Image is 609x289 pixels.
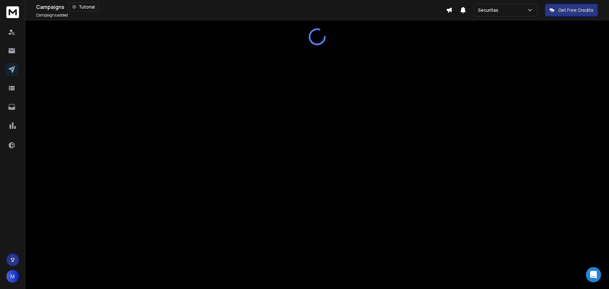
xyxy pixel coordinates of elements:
button: M [6,270,19,283]
p: Campaigns added [36,13,68,18]
button: Tutorial [68,3,99,11]
button: Get Free Credits [545,4,598,16]
p: Get Free Credits [558,7,593,13]
div: Open Intercom Messenger [586,267,601,282]
div: Campaigns [36,3,446,11]
p: Securitas [478,7,501,13]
